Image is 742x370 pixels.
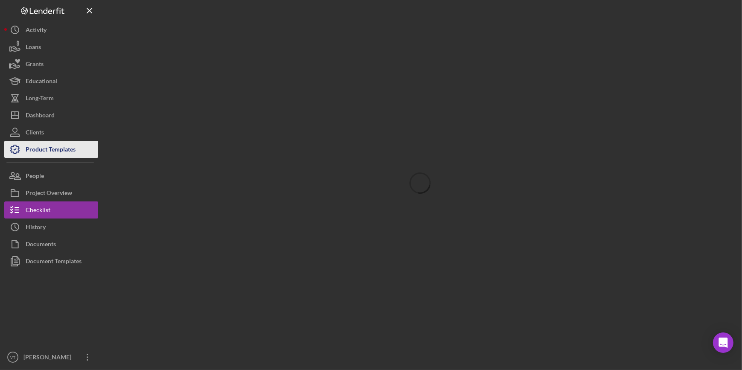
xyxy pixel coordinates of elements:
div: Activity [26,21,47,41]
div: Grants [26,55,44,75]
div: Educational [26,73,57,92]
button: Dashboard [4,107,98,124]
div: Project Overview [26,184,72,204]
button: Product Templates [4,141,98,158]
div: Long-Term [26,90,54,109]
div: Document Templates [26,253,82,272]
button: Checklist [4,201,98,219]
div: Clients [26,124,44,143]
div: Checklist [26,201,50,221]
div: Product Templates [26,141,76,160]
div: [PERSON_NAME] [21,349,77,368]
div: Documents [26,236,56,255]
button: People [4,167,98,184]
div: Dashboard [26,107,55,126]
button: Documents [4,236,98,253]
button: VT[PERSON_NAME] [4,349,98,366]
div: Loans [26,38,41,58]
div: People [26,167,44,186]
button: Long-Term [4,90,98,107]
button: Activity [4,21,98,38]
text: VT [10,355,15,360]
button: Educational [4,73,98,90]
button: Grants [4,55,98,73]
button: History [4,219,98,236]
button: Document Templates [4,253,98,270]
button: Loans [4,38,98,55]
div: History [26,219,46,238]
button: Clients [4,124,98,141]
div: Open Intercom Messenger [713,332,733,353]
button: Project Overview [4,184,98,201]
